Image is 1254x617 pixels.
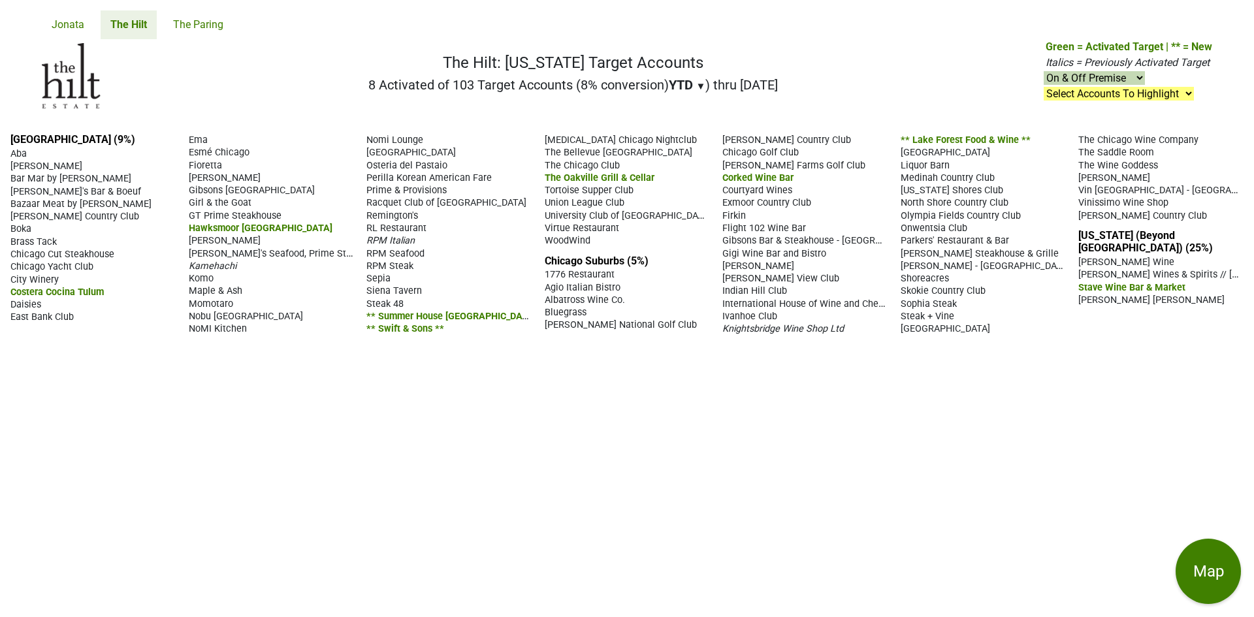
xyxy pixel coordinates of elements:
[722,134,851,146] span: [PERSON_NAME] Country Club
[10,236,57,247] span: Brass Tack
[722,297,893,309] span: International House of Wine and Cheese
[901,160,950,171] span: Liquor Barn
[669,77,693,93] span: YTD
[901,210,1021,221] span: Olympia Fields Country Club
[722,185,792,196] span: Courtyard Wines
[901,185,1003,196] span: [US_STATE] Shores Club
[366,248,425,259] span: RPM Seafood
[1078,147,1154,158] span: The Saddle Room
[1078,210,1207,221] span: [PERSON_NAME] Country Club
[10,249,114,260] span: Chicago Cut Steakhouse
[545,255,649,267] a: Chicago Suburbs (5%)
[722,285,787,296] span: Indian Hill Club
[722,261,794,272] span: [PERSON_NAME]
[10,186,141,197] span: [PERSON_NAME]'s Bar & Boeuf
[901,259,1070,272] span: [PERSON_NAME] - [GEOGRAPHIC_DATA]
[10,211,139,222] span: [PERSON_NAME] Country Club
[1078,160,1158,171] span: The Wine Goddess
[189,172,261,183] span: [PERSON_NAME]
[545,235,590,246] span: WoodWind
[545,172,654,183] span: The Oakville Grill & Cellar
[722,311,777,322] span: Ivanhoe Club
[1046,56,1210,69] span: Italics = Previously Activated Target
[366,298,404,309] span: Steak 48
[10,198,152,210] span: Bazaar Meat by [PERSON_NAME]
[189,298,233,309] span: Momotaro
[1078,172,1150,183] span: [PERSON_NAME]
[545,294,625,306] span: Albatross Wine Co.
[366,147,456,158] span: [GEOGRAPHIC_DATA]
[189,285,242,296] span: Maple & Ash
[1078,294,1225,306] span: [PERSON_NAME] [PERSON_NAME]
[189,235,261,246] span: [PERSON_NAME]
[545,319,697,330] span: [PERSON_NAME] National Golf Club
[189,197,251,208] span: Girl & the Goat
[901,197,1008,208] span: North Shore Country Club
[901,298,957,309] span: Sophia Steak
[189,160,222,171] span: Fioretta
[366,172,492,183] span: Perilla Korean American Fare
[901,172,995,183] span: Medinah Country Club
[545,282,620,293] span: Agio Italian Bistro
[1078,229,1213,254] a: [US_STATE] (Beyond [GEOGRAPHIC_DATA]) (25%)
[722,223,806,234] span: Flight 102 Wine Bar
[10,133,135,146] a: [GEOGRAPHIC_DATA] (9%)
[189,185,315,196] span: Gibsons [GEOGRAPHIC_DATA]
[1078,197,1168,208] span: Vinissimo Wine Shop
[189,134,208,146] span: Ema
[1046,40,1212,53] span: Green = Activated Target | ** = New
[1176,539,1241,604] button: Map
[696,80,706,92] span: ▼
[722,147,799,158] span: Chicago Golf Club
[10,173,131,184] span: Bar Mar by [PERSON_NAME]
[545,307,587,318] span: Bluegrass
[189,273,214,284] span: Komo
[545,209,711,221] span: University Club of [GEOGRAPHIC_DATA]
[10,148,27,159] span: Aba
[722,197,811,208] span: Exmoor Country Club
[366,185,447,196] span: Prime & Provisions
[545,160,620,171] span: The Chicago Club
[901,223,967,234] span: Onwentsia Club
[722,323,844,334] span: Knightsbridge Wine Shop Ltd
[42,10,94,39] a: Jonata
[545,269,615,280] span: 1776 Restaurant
[901,235,1009,246] span: Parkers' Restaurant & Bar
[901,285,986,296] span: Skokie Country Club
[901,147,990,158] span: [GEOGRAPHIC_DATA]
[722,160,865,171] span: [PERSON_NAME] Farms Golf Club
[901,311,954,322] span: Steak + Vine
[10,261,93,272] span: Chicago Yacht Club
[366,285,422,296] span: Siena Tavern
[545,197,624,208] span: Union League Club
[163,10,233,39] a: The Paring
[368,54,779,72] h1: The Hilt: [US_STATE] Target Accounts
[366,273,391,284] span: Sepia
[722,248,826,259] span: Gigi Wine Bar and Bistro
[10,299,41,310] span: Daisies
[545,147,692,158] span: The Bellevue [GEOGRAPHIC_DATA]
[189,261,236,272] span: Kamehachi
[545,134,697,146] span: [MEDICAL_DATA] Chicago Nightclub
[1078,134,1198,146] span: The Chicago Wine Company
[42,43,101,108] img: The Hilt
[901,134,1031,146] span: ** Lake Forest Food & Wine **
[366,210,418,221] span: Remington's
[10,311,74,323] span: East Bank Club
[366,197,526,208] span: Racquet Club of [GEOGRAPHIC_DATA]
[189,311,303,322] span: Nobu [GEOGRAPHIC_DATA]
[189,323,247,334] span: NoMI Kitchen
[189,223,332,234] span: Hawksmoor [GEOGRAPHIC_DATA]
[1078,257,1174,268] span: [PERSON_NAME] Wine
[10,223,31,234] span: Boka
[545,223,619,234] span: Virtue Restaurant
[366,160,447,171] span: Osteria del Pastaio
[10,274,59,285] span: City Winery
[189,247,419,259] span: [PERSON_NAME]'s Seafood, Prime Steak & Stone Crab
[545,185,634,196] span: Tortoise Supper Club
[10,287,104,298] span: Costera Cocina Tulum
[366,261,413,272] span: RPM Steak
[901,248,1059,259] span: [PERSON_NAME] Steakhouse & Grille
[189,147,249,158] span: Esmé Chicago
[366,134,423,146] span: Nomi Lounge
